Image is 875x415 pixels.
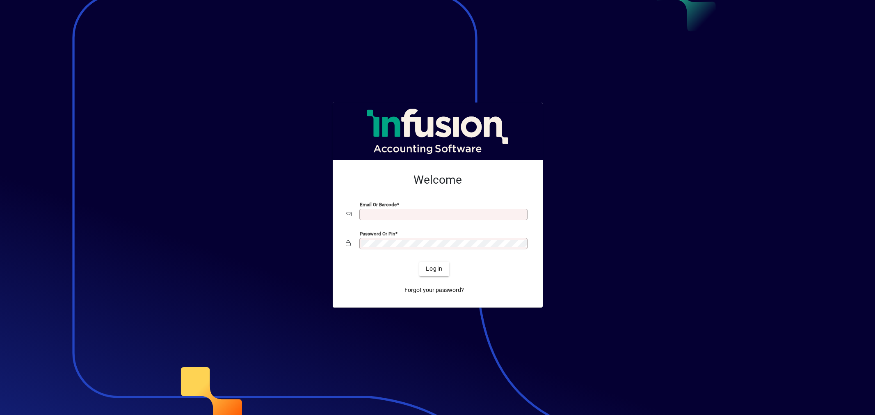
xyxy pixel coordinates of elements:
[419,262,449,276] button: Login
[360,230,395,236] mat-label: Password or Pin
[404,286,464,294] span: Forgot your password?
[346,173,530,187] h2: Welcome
[360,201,397,207] mat-label: Email or Barcode
[401,283,467,298] a: Forgot your password?
[426,265,443,273] span: Login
